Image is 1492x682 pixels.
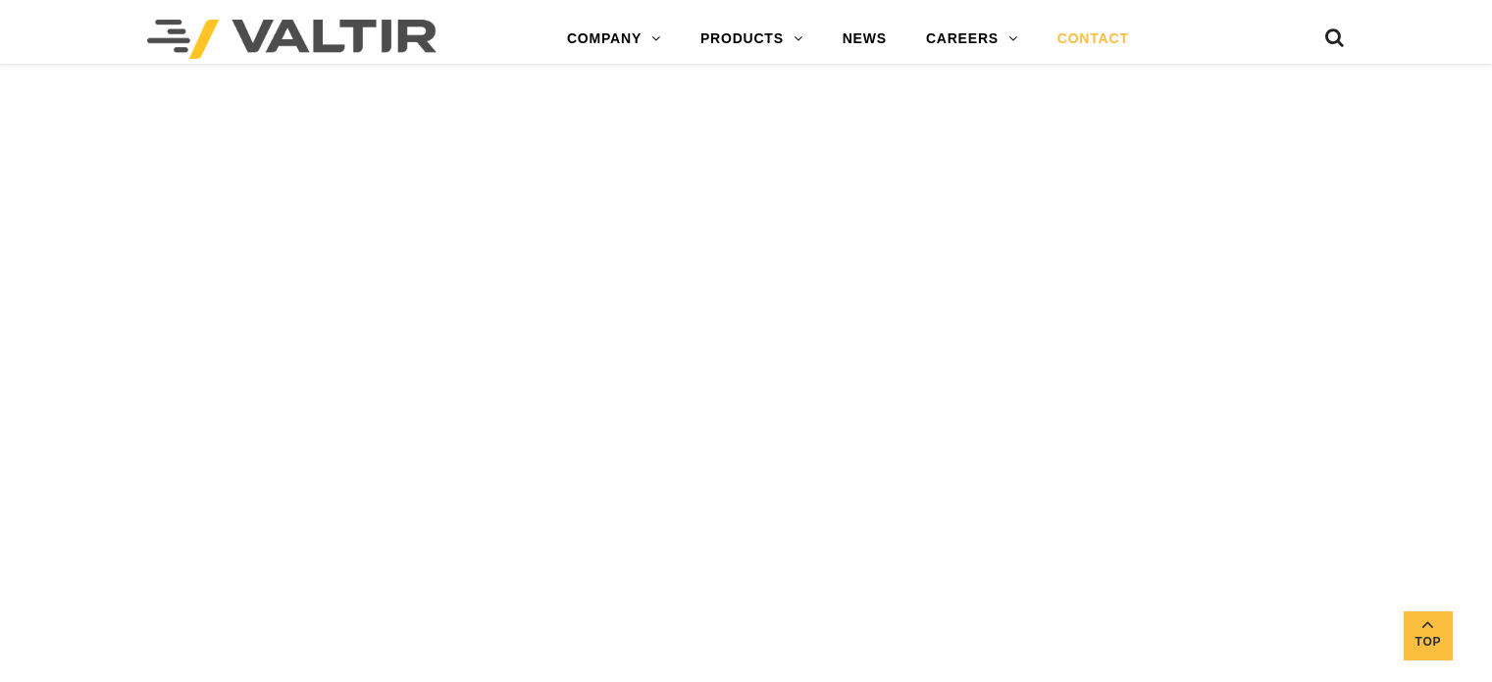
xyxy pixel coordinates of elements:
[1404,611,1453,660] a: Top
[1404,631,1453,654] span: Top
[823,20,906,59] a: NEWS
[906,20,1038,59] a: CAREERS
[147,20,437,59] img: Valtir
[547,20,681,59] a: COMPANY
[1038,20,1149,59] a: CONTACT
[681,20,823,59] a: PRODUCTS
